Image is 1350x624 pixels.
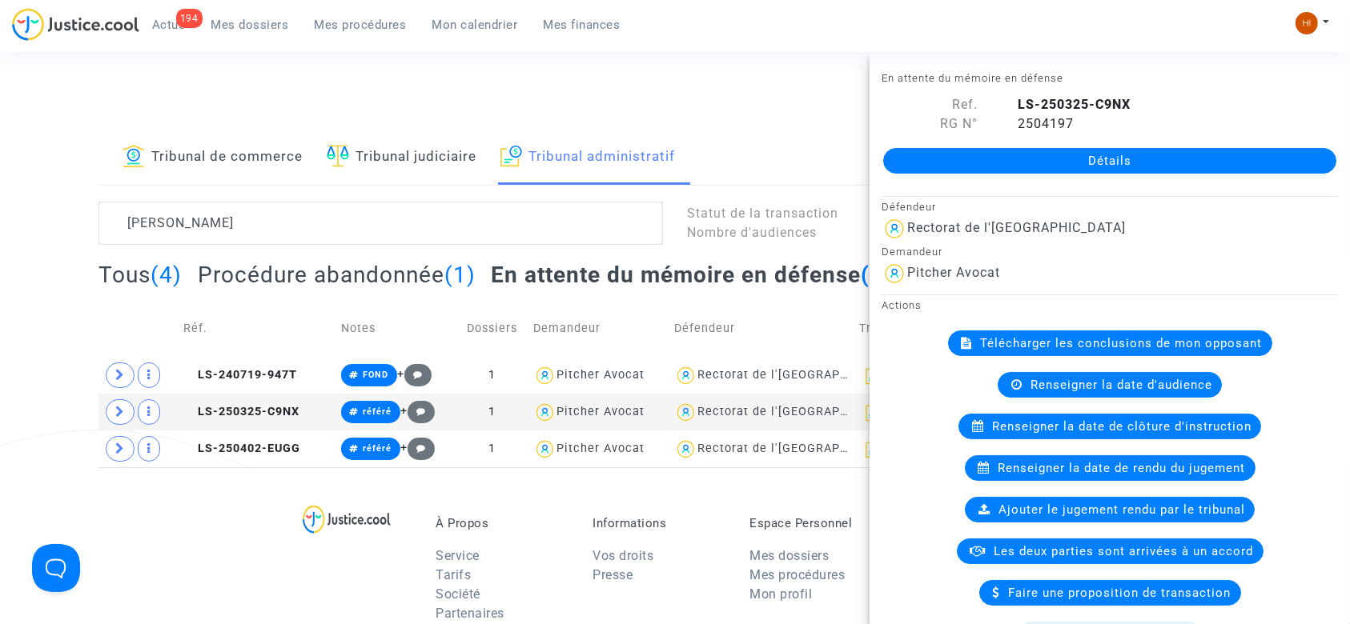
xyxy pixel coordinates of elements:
[859,402,932,422] div: Melun
[397,367,432,381] span: +
[992,419,1252,434] span: Renseigner la date de clôture d'instruction
[981,336,1263,350] span: Télécharger les conclusions de mon opposant
[593,548,653,563] a: Vos droits
[436,516,569,530] p: À Propos
[882,299,922,311] small: Actions
[533,438,556,461] img: icon-user.svg
[854,300,938,357] td: Tribunal
[211,18,289,32] span: Mes dossiers
[998,502,1245,517] span: Ajouter le jugement rendu par le tribunal
[882,216,907,242] img: icon-user.svg
[400,441,435,454] span: +
[491,261,892,289] h2: En attente du mémoire en défense
[335,300,456,357] td: Notes
[531,13,633,37] a: Mes finances
[593,516,725,530] p: Informations
[697,405,902,418] div: Rectorat de l'[GEOGRAPHIC_DATA]
[697,442,902,455] div: Rectorat de l'[GEOGRAPHIC_DATA]
[994,544,1254,558] span: Les deux parties sont arrivées à un accord
[500,145,522,167] img: icon-archive.svg
[556,368,645,382] div: Pitcher Avocat
[593,567,633,582] a: Presse
[98,261,182,289] h2: Tous
[363,370,388,380] span: FOND
[436,606,504,621] a: Partenaires
[556,442,645,455] div: Pitcher Avocat
[749,567,845,582] a: Mes procédures
[907,265,1000,280] div: Pitcher Avocat
[556,405,645,418] div: Pitcher Avocat
[400,404,435,418] span: +
[363,443,392,454] span: référé
[456,394,528,430] td: 1
[123,130,303,185] a: Tribunal de commerce
[199,13,302,37] a: Mes dossiers
[436,567,471,582] a: Tarifs
[183,405,299,418] span: LS-250325-C9NX
[749,516,882,530] p: Espace Personnel
[998,461,1246,475] span: Renseigner la date de rendu du jugement
[436,586,480,602] a: Société
[674,364,697,387] img: icon-user.svg
[183,368,297,382] span: LS-240719-947T
[866,366,884,385] img: icon-archive.svg
[866,402,884,422] img: icon-archive.svg
[176,9,203,28] div: 194
[315,18,407,32] span: Mes procédures
[882,72,1063,84] small: En attente du mémoire en défense
[533,364,556,387] img: icon-user.svg
[1002,116,1074,131] span: 2504197
[327,130,476,185] a: Tribunal judiciaire
[749,586,812,602] a: Mon profil
[500,130,675,185] a: Tribunal administratif
[139,13,199,37] a: 194Actus
[183,442,300,455] span: LS-250402-EUGG
[456,357,528,394] td: 1
[444,262,476,288] span: (1)
[674,401,697,424] img: icon-user.svg
[1296,12,1318,34] img: fc99b196863ffcca57bb8fe2645aafd9
[1009,586,1231,600] span: Faire une proposition de transaction
[327,145,349,167] img: icon-faciliter-sm.svg
[861,262,892,288] span: (3)
[152,18,186,32] span: Actus
[363,406,392,417] span: référé
[302,13,420,37] a: Mes procédures
[178,300,335,357] td: Réf.
[456,430,528,467] td: 1
[528,300,669,357] td: Demandeur
[883,148,1336,174] a: Détails
[12,8,139,41] img: jc-logo.svg
[674,438,697,461] img: icon-user.svg
[859,439,932,458] div: Melun
[697,368,902,382] div: Rectorat de l'[GEOGRAPHIC_DATA]
[198,261,476,289] h2: Procédure abandonnée
[882,246,942,258] small: Demandeur
[544,18,621,32] span: Mes finances
[882,261,907,286] img: icon-user.svg
[669,300,854,357] td: Défendeur
[866,439,884,458] img: icon-archive.svg
[870,95,990,114] div: Ref.
[882,201,936,213] small: Défendeur
[456,300,528,357] td: Dossiers
[303,505,392,534] img: logo-lg.svg
[436,548,480,563] a: Service
[907,220,1126,235] div: Rectorat de l'[GEOGRAPHIC_DATA]
[1018,97,1131,112] b: LS-250325-C9NX
[151,262,182,288] span: (4)
[432,18,518,32] span: Mon calendrier
[1031,378,1212,392] span: Renseigner la date d'audience
[123,145,145,167] img: icon-banque.svg
[533,401,556,424] img: icon-user.svg
[32,544,80,592] iframe: Help Scout Beacon - Open
[687,225,817,240] span: Nombre d'audiences
[420,13,531,37] a: Mon calendrier
[870,114,990,134] div: RG N°
[687,206,838,221] span: Statut de la transaction
[749,548,829,563] a: Mes dossiers
[859,366,932,385] div: Melun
